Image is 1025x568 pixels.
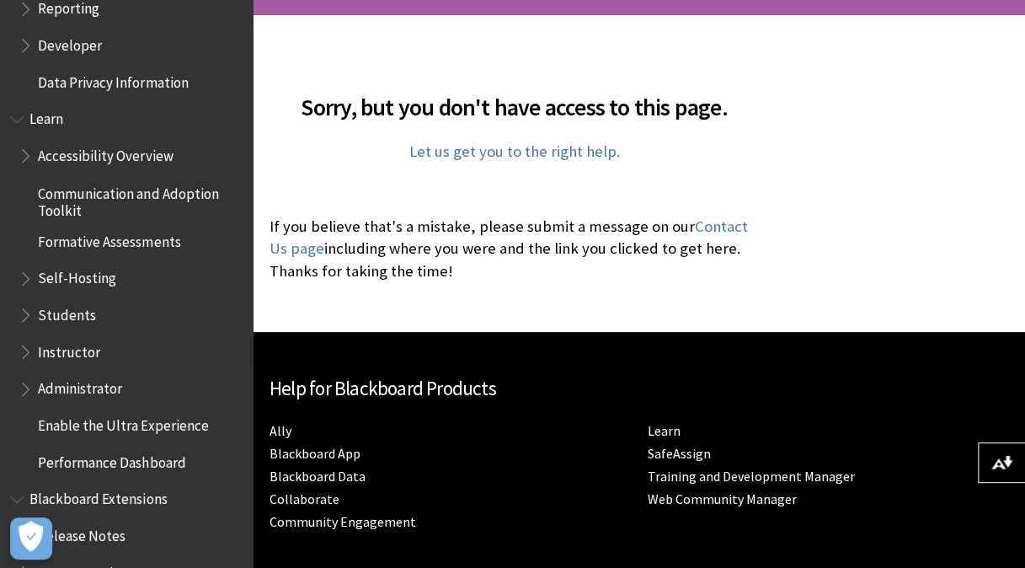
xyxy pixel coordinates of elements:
a: SafeAssign [648,445,711,463]
span: Administrator [38,374,122,397]
span: Self-Hosting [38,264,116,287]
a: Blackboard App [270,445,360,463]
span: Developer [38,31,102,54]
span: Release Notes [38,521,125,544]
nav: Book outline for Blackboard Learn Help [10,105,243,476]
p: If you believe that's a mistake, please submit a message on our including where you were and the ... [270,216,759,282]
a: Ally [270,422,291,440]
a: Let us get you to the right help. [409,142,620,162]
a: Community Engagement [270,513,416,531]
span: Instructor [38,337,100,360]
a: Blackboard Data [270,468,366,485]
span: Communication and Adoption Toolkit [38,179,241,218]
a: Training and Development Manager [648,468,855,485]
a: Contact Us page [270,217,748,259]
span: Formative Assessments [38,227,180,249]
span: Learn [29,105,63,128]
a: Collaborate [270,490,339,508]
h2: Help for Blackboard Products [270,374,1008,404]
span: Accessibility Overview [38,142,173,164]
h2: Sorry, but you don't have access to this page. [270,69,759,125]
span: Enable the Ultra Experience [38,410,208,433]
span: Performance Dashboard [38,447,185,470]
span: Students [38,300,96,323]
a: Web Community Manager [648,490,797,508]
a: Learn [648,422,681,440]
button: Open Preferences [10,517,52,560]
span: Blackboard Extensions [29,485,167,507]
span: Data Privacy Information [38,68,188,91]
